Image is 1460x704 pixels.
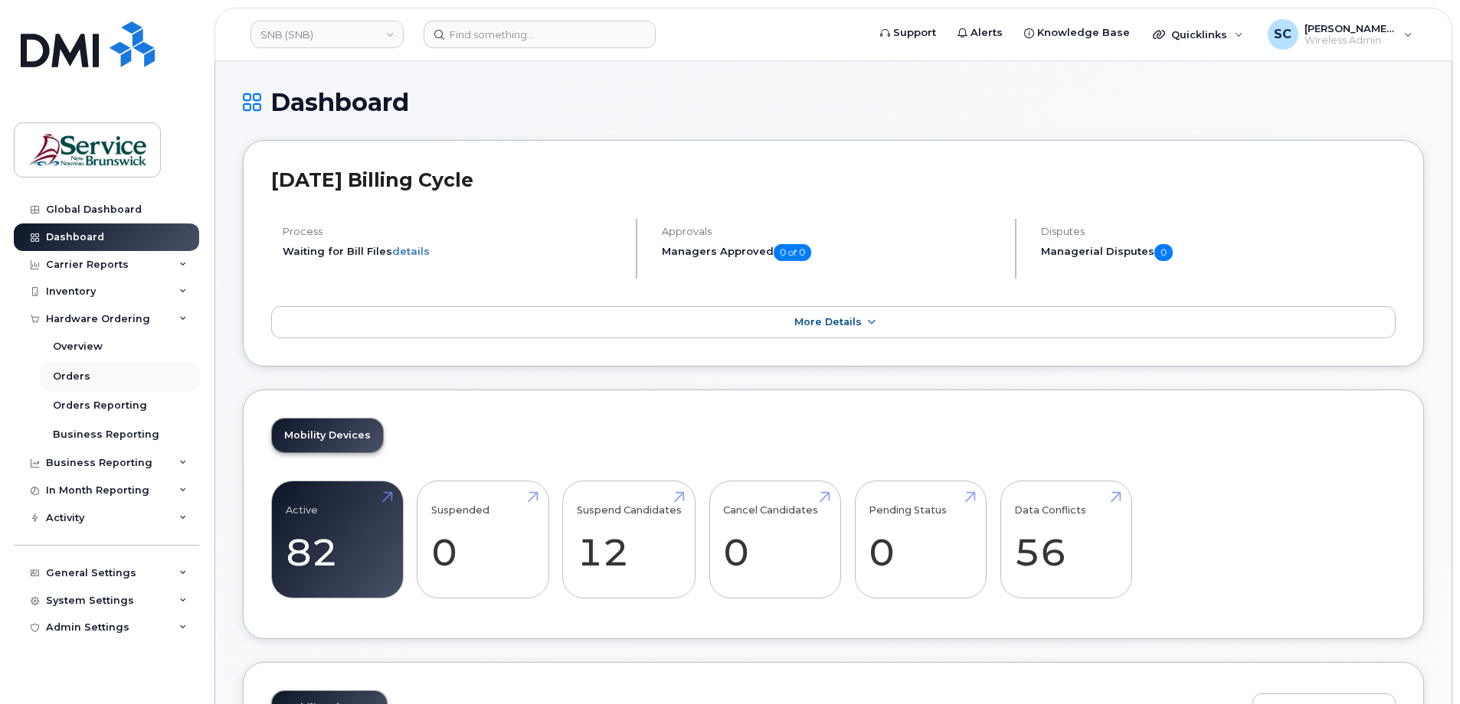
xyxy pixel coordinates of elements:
[1154,244,1173,261] span: 0
[271,168,1396,191] h2: [DATE] Billing Cycle
[1041,226,1396,237] h4: Disputes
[283,244,623,259] li: Waiting for Bill Files
[794,316,862,328] span: More Details
[662,226,1002,237] h4: Approvals
[392,245,430,257] a: details
[577,489,682,590] a: Suspend Candidates 12
[243,89,1424,116] h1: Dashboard
[431,489,535,590] a: Suspended 0
[869,489,972,590] a: Pending Status 0
[283,226,623,237] h4: Process
[662,244,1002,261] h5: Managers Approved
[1014,489,1118,590] a: Data Conflicts 56
[272,419,383,452] a: Mobility Devices
[723,489,827,590] a: Cancel Candidates 0
[774,244,811,261] span: 0 of 0
[286,489,389,590] a: Active 82
[1041,244,1396,261] h5: Managerial Disputes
